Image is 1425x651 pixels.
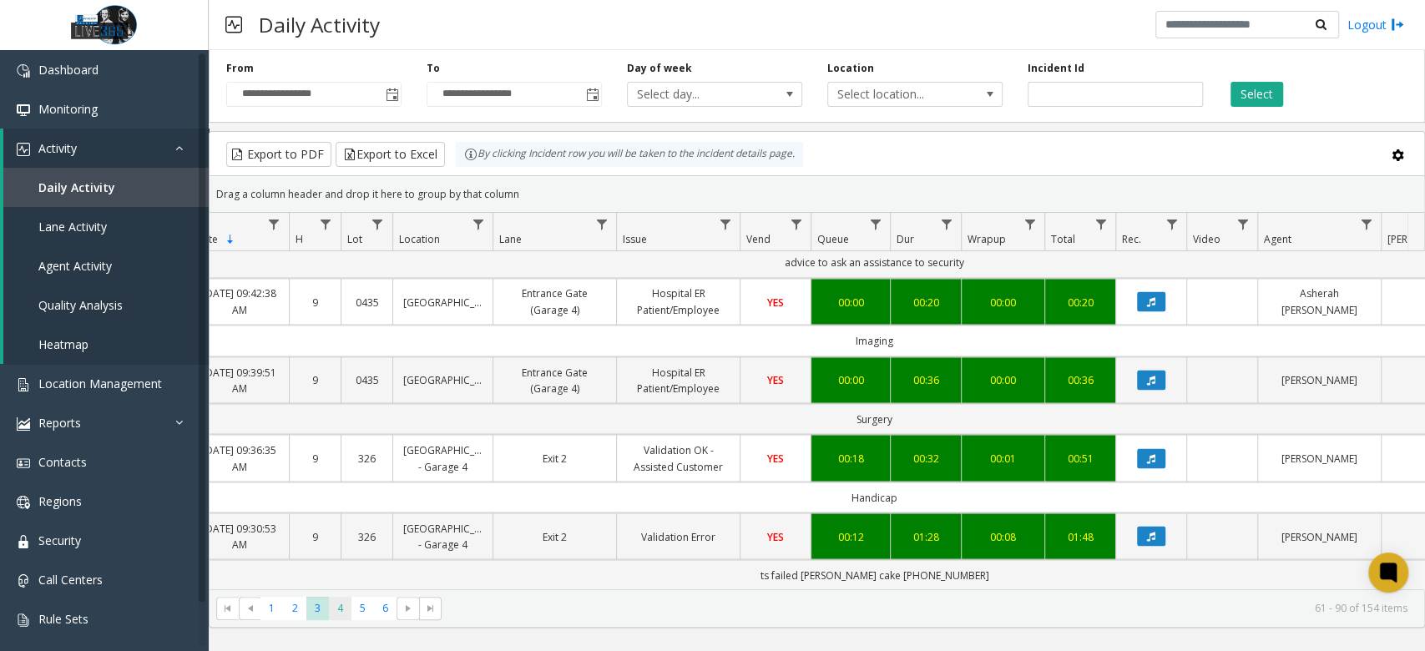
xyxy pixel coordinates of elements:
[427,61,440,76] label: To
[336,142,445,167] button: Export to Excel
[351,371,382,387] a: 0435
[225,4,242,45] img: pageIcon
[200,520,279,552] a: [DATE] 09:30:53 AM
[315,213,337,235] a: H Filter Menu
[250,4,388,45] h3: Daily Activity
[300,528,331,544] a: 9
[329,597,351,619] span: Page 4
[402,602,415,615] span: Go to the next page
[347,232,362,246] span: Lot
[17,574,30,588] img: 'icon'
[1122,232,1141,246] span: Rec.
[374,597,397,619] span: Page 6
[767,529,784,543] span: YES
[3,207,209,246] a: Lane Activity
[17,535,30,548] img: 'icon'
[1055,528,1105,544] div: 01:48
[403,520,483,552] a: [GEOGRAPHIC_DATA] - Garage 4
[17,103,30,117] img: 'icon'
[901,528,951,544] a: 01:28
[38,572,103,588] span: Call Centers
[628,83,766,106] span: Select day...
[38,611,88,627] span: Rule Sets
[210,213,1424,589] div: Data table
[38,179,115,195] span: Daily Activity
[200,442,279,473] a: [DATE] 09:36:35 AM
[366,213,389,235] a: Lot Filter Menu
[351,450,382,466] a: 326
[403,442,483,473] a: [GEOGRAPHIC_DATA] - Garage 4
[403,371,483,387] a: [GEOGRAPHIC_DATA]
[817,232,849,246] span: Queue
[239,597,261,620] span: Go to the previous page
[821,371,880,387] div: 00:00
[38,336,88,352] span: Heatmap
[1268,285,1371,317] a: Asherah [PERSON_NAME]
[750,528,801,544] a: YES
[785,213,807,235] a: Vend Filter Menu
[1089,213,1112,235] a: Total Filter Menu
[1268,450,1371,466] a: [PERSON_NAME]
[3,325,209,364] a: Heatmap
[17,417,30,431] img: 'icon'
[583,83,601,106] span: Toggle popup
[300,294,331,310] a: 9
[38,454,87,470] span: Contacts
[972,294,1034,310] a: 00:00
[399,232,440,246] span: Location
[972,528,1034,544] a: 00:08
[1160,213,1183,235] a: Rec. Filter Menu
[901,450,951,466] div: 00:32
[972,450,1034,466] a: 00:01
[17,143,30,156] img: 'icon'
[263,213,286,235] a: Date Filter Menu
[419,597,442,620] span: Go to the last page
[226,142,331,167] button: Export to PDF
[750,294,801,310] a: YES
[456,142,803,167] div: By clicking Incident row you will be taken to the incident details page.
[1355,213,1377,235] a: Agent Filter Menu
[17,64,30,78] img: 'icon'
[38,297,123,313] span: Quality Analysis
[767,295,784,309] span: YES
[216,597,239,620] span: Go to the first page
[38,493,82,509] span: Regions
[864,213,887,235] a: Queue Filter Menu
[210,179,1424,209] div: Drag a column header and drop it here to group by that column
[627,285,730,317] a: Hospital ER Patient/Employee
[821,294,880,310] div: 00:00
[627,528,730,544] a: Validation Error
[467,213,489,235] a: Location Filter Menu
[1231,213,1254,235] a: Video Filter Menu
[1055,294,1105,310] a: 00:20
[503,450,606,466] a: Exit 2
[403,294,483,310] a: [GEOGRAPHIC_DATA]
[590,213,613,235] a: Lane Filter Menu
[200,364,279,396] a: [DATE] 09:39:51 AM
[351,528,382,544] a: 326
[1264,232,1291,246] span: Agent
[351,597,374,619] span: Page 5
[17,496,30,509] img: 'icon'
[226,61,254,76] label: From
[3,246,209,285] a: Agent Activity
[750,450,801,466] a: YES
[38,258,112,274] span: Agent Activity
[767,451,784,465] span: YES
[351,294,382,310] a: 0435
[283,597,306,619] span: Page 2
[1055,371,1105,387] a: 00:36
[627,364,730,396] a: Hospital ER Patient/Employee
[901,294,951,310] a: 00:20
[221,602,235,615] span: Go to the first page
[38,376,162,391] span: Location Management
[1268,371,1371,387] a: [PERSON_NAME]
[1055,450,1105,466] a: 00:51
[968,232,1006,246] span: Wrapup
[1028,61,1084,76] label: Incident Id
[17,457,30,470] img: 'icon'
